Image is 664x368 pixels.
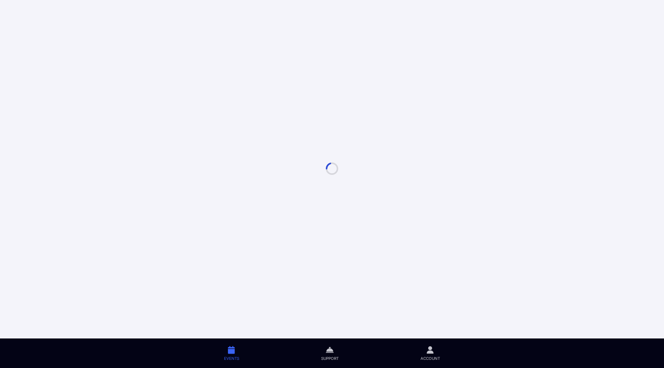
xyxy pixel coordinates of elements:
a: Support [280,338,379,368]
span: Events [224,356,239,361]
span: Support [321,356,339,361]
a: Events [183,338,280,368]
span: Account [421,356,440,361]
a: Account [380,338,481,368]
